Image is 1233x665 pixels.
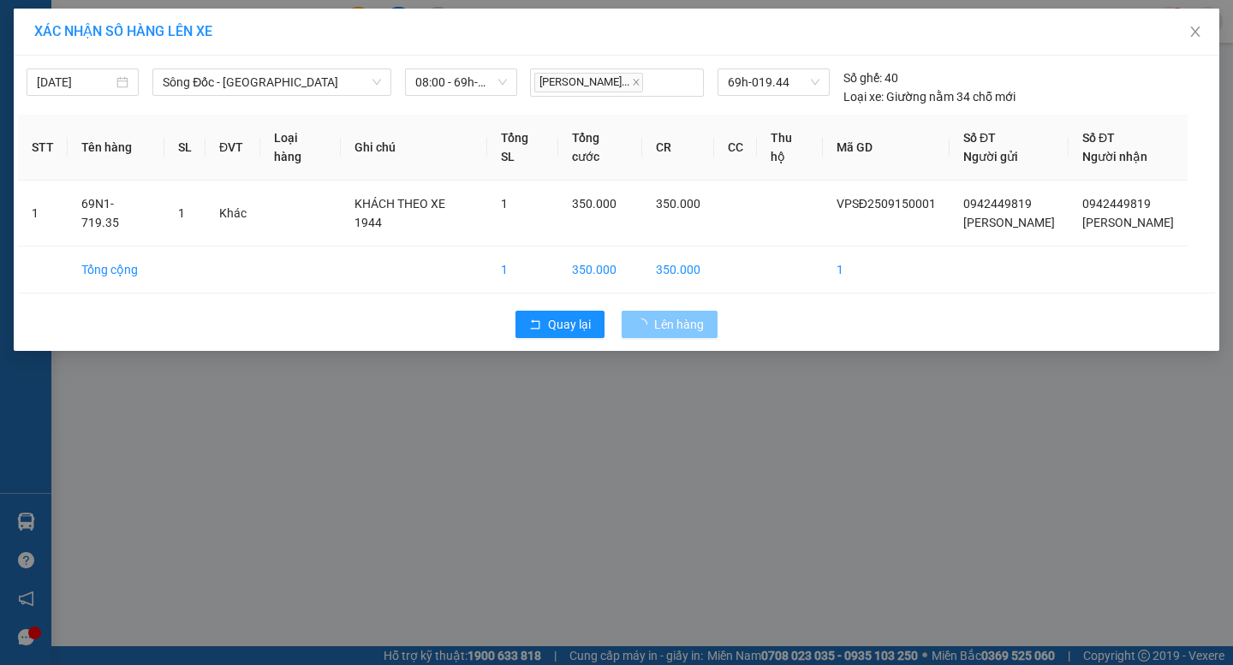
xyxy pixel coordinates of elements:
[558,246,643,294] td: 350.000
[843,87,1016,106] div: Giường nằm 34 chỗ mới
[68,246,164,294] td: Tổng cộng
[642,115,714,181] th: CR
[1171,9,1219,56] button: Close
[341,115,487,181] th: Ghi chú
[757,115,823,181] th: Thu hộ
[68,181,164,246] td: 69N1-719.35
[642,246,714,294] td: 350.000
[1082,131,1115,145] span: Số ĐT
[487,115,558,181] th: Tổng SL
[632,78,640,86] span: close
[963,216,1055,229] span: [PERSON_NAME]
[68,115,164,181] th: Tên hàng
[572,197,616,211] span: 350.000
[164,115,205,181] th: SL
[558,115,643,181] th: Tổng cước
[963,197,1032,211] span: 0942449819
[205,181,260,246] td: Khác
[654,315,704,334] span: Lên hàng
[1082,150,1147,163] span: Người nhận
[529,318,541,332] span: rollback
[8,38,326,59] li: 85 [PERSON_NAME]
[205,115,260,181] th: ĐVT
[415,69,507,95] span: 08:00 - 69h-019.44
[98,62,112,76] span: phone
[656,197,700,211] span: 350.000
[515,311,605,338] button: rollbackQuay lại
[963,150,1018,163] span: Người gửi
[354,197,445,229] span: KHÁCH THEO XE 1944
[487,246,558,294] td: 1
[714,115,757,181] th: CC
[372,77,382,87] span: down
[18,181,68,246] td: 1
[8,107,205,135] b: GỬI : VP Sông Đốc
[37,73,113,92] input: 15/09/2025
[163,69,381,95] span: Sông Đốc - Sài Gòn
[837,197,936,211] span: VPSĐ2509150001
[622,311,718,338] button: Lên hàng
[98,11,242,33] b: [PERSON_NAME]
[548,315,591,334] span: Quay lại
[843,87,884,106] span: Loại xe:
[8,59,326,80] li: 02839.63.63.63
[728,69,819,95] span: 69h-019.44
[501,197,508,211] span: 1
[843,68,882,87] span: Số ghế:
[34,23,212,39] span: XÁC NHẬN SỐ HÀNG LÊN XE
[178,206,185,220] span: 1
[963,131,996,145] span: Số ĐT
[823,115,950,181] th: Mã GD
[260,115,341,181] th: Loại hàng
[635,318,654,330] span: loading
[1082,216,1174,229] span: [PERSON_NAME]
[534,73,643,92] span: [PERSON_NAME]...
[823,246,950,294] td: 1
[98,41,112,55] span: environment
[843,68,898,87] div: 40
[18,115,68,181] th: STT
[1188,25,1202,39] span: close
[1082,197,1151,211] span: 0942449819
